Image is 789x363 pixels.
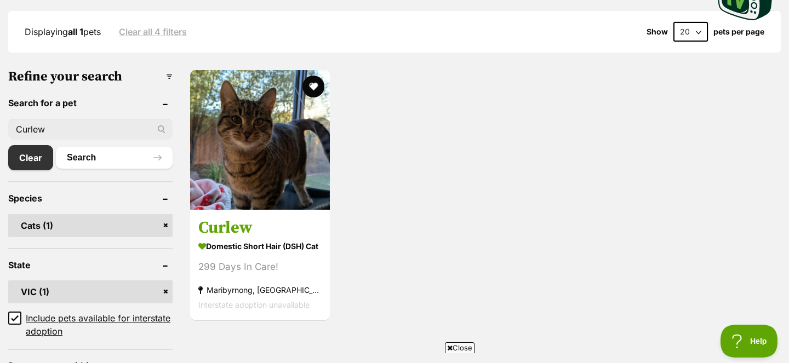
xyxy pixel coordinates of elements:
[119,27,187,37] a: Clear all 4 filters
[8,119,173,140] input: Toby
[8,145,53,170] a: Clear
[68,26,83,37] strong: all 1
[445,342,474,353] span: Close
[647,27,668,36] span: Show
[198,260,322,275] div: 299 Days In Care!
[26,312,173,338] span: Include pets available for interstate adoption
[721,325,778,358] iframe: Help Scout Beacon - Open
[198,301,310,310] span: Interstate adoption unavailable
[713,27,764,36] label: pets per page
[8,214,173,237] a: Cats (1)
[302,76,324,97] button: favourite
[8,312,173,338] a: Include pets available for interstate adoption
[25,26,101,37] span: Displaying pets
[8,280,173,303] a: VIC (1)
[8,260,173,270] header: State
[190,70,330,210] img: Curlew - Domestic Short Hair (DSH) Cat
[198,239,322,255] strong: Domestic Short Hair (DSH) Cat
[190,210,330,321] a: Curlew Domestic Short Hair (DSH) Cat 299 Days In Care! Maribyrnong, [GEOGRAPHIC_DATA] Interstate ...
[56,147,173,169] button: Search
[198,283,322,298] strong: Maribyrnong, [GEOGRAPHIC_DATA]
[8,98,173,108] header: Search for a pet
[198,218,322,239] h3: Curlew
[8,193,173,203] header: Species
[8,69,173,84] h3: Refine your search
